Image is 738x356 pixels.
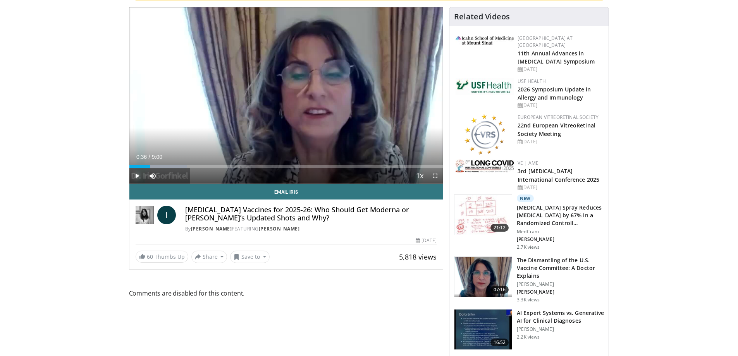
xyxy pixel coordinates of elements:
[147,253,153,260] span: 60
[129,165,443,168] div: Progress Bar
[427,168,443,184] button: Fullscreen
[518,86,591,101] a: 2026 Symposium Update in Allergy and Immunology
[517,309,604,325] h3: AI Expert Systems vs. Generative AI for Clinical Diagnoses
[518,66,602,73] div: [DATE]
[518,78,546,84] a: USF Health
[129,288,444,298] span: Comments are disabled for this content.
[518,102,602,109] div: [DATE]
[518,122,595,137] a: 22nd European VitreoRetinal Society Meeting
[517,244,540,250] p: 2.7K views
[518,160,538,166] a: VE | AME
[518,167,599,183] a: 3rd [MEDICAL_DATA] International Conference 2025
[490,339,509,346] span: 16:52
[517,334,540,340] p: 2.2K views
[412,168,427,184] button: Playback Rate
[191,251,227,263] button: Share
[454,309,604,350] a: 16:52 AI Expert Systems vs. Generative AI for Clinical Diagnoses [PERSON_NAME] 2.2K views
[136,251,188,263] a: 60 Thumbs Up
[185,225,437,232] div: By FEATURING
[454,12,510,21] h4: Related Videos
[454,256,604,303] a: 07:16 The Dismantling of the U.S. Vaccine Committee: A Doctor Explains [PERSON_NAME] [PERSON_NAME...
[517,194,534,202] p: New
[454,257,512,297] img: 2f1694d0-efcf-4286-8bef-bfc8115e1861.png.150x105_q85_crop-smart_upscale.png
[230,251,270,263] button: Save to
[157,206,176,224] a: I
[456,160,514,172] img: a2792a71-925c-4fc2-b8ef-8d1b21aec2f7.png.150x105_q85_autocrop_double_scale_upscale_version-0.2.jpg
[517,297,540,303] p: 3.3K views
[517,204,604,227] h3: [MEDICAL_DATA] Spray Reduces [MEDICAL_DATA] by 67% in a Randomized Controll…
[191,225,232,232] a: [PERSON_NAME]
[518,114,599,120] a: European VitreoRetinal Society
[517,256,604,280] h3: The Dismantling of the U.S. Vaccine Committee: A Doctor Explains
[129,184,443,199] a: Email Iris
[517,326,604,332] p: [PERSON_NAME]
[490,224,509,232] span: 21:12
[518,35,573,48] a: [GEOGRAPHIC_DATA] at [GEOGRAPHIC_DATA]
[517,229,604,235] p: MedCram
[456,78,514,95] img: 6ba8804a-8538-4002-95e7-a8f8012d4a11.png.150x105_q85_autocrop_double_scale_upscale_version-0.2.jpg
[129,7,443,184] video-js: Video Player
[517,281,604,287] p: [PERSON_NAME]
[399,252,437,261] span: 5,818 views
[136,154,147,160] span: 0:36
[454,310,512,350] img: 1bf82db2-8afa-4218-83ea-e842702db1c4.150x105_q85_crop-smart_upscale.jpg
[259,225,300,232] a: [PERSON_NAME]
[416,237,437,244] div: [DATE]
[490,286,509,294] span: 07:16
[518,50,595,65] a: 11th Annual Advances in [MEDICAL_DATA] Symposium
[185,206,437,222] h4: [MEDICAL_DATA] Vaccines for 2025-26: Who Should Get Moderna or [PERSON_NAME]’s Updated Shots and ...
[464,114,505,155] img: ee0f788f-b72d-444d-91fc-556bb330ec4c.png.150x105_q85_autocrop_double_scale_upscale_version-0.2.png
[517,236,604,242] p: [PERSON_NAME]
[129,168,145,184] button: Play
[518,184,602,191] div: [DATE]
[456,36,514,45] img: 3aa743c9-7c3f-4fab-9978-1464b9dbe89c.png.150x105_q85_autocrop_double_scale_upscale_version-0.2.jpg
[145,168,160,184] button: Mute
[152,154,162,160] span: 9:00
[518,138,602,145] div: [DATE]
[517,289,604,295] p: [PERSON_NAME]
[149,154,150,160] span: /
[454,194,604,250] a: 21:12 New [MEDICAL_DATA] Spray Reduces [MEDICAL_DATA] by 67% in a Randomized Controll… MedCram [P...
[454,195,512,235] img: 500bc2c6-15b5-4613-8fa2-08603c32877b.150x105_q85_crop-smart_upscale.jpg
[136,206,154,224] img: Dr. Iris Gorfinkel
